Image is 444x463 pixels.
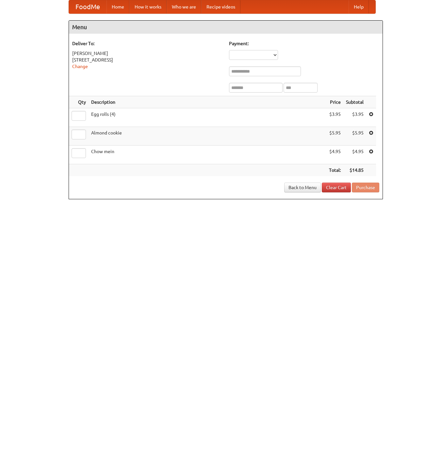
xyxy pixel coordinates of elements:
[167,0,201,13] a: Who we are
[72,40,222,47] h5: Deliver To:
[343,96,366,108] th: Subtotal
[69,0,107,13] a: FoodMe
[89,108,326,127] td: Egg rolls (4)
[284,183,321,192] a: Back to Menu
[322,183,351,192] a: Clear Cart
[72,57,222,63] div: [STREET_ADDRESS]
[89,96,326,108] th: Description
[201,0,240,13] a: Recipe videos
[107,0,129,13] a: Home
[129,0,167,13] a: How it works
[343,146,366,164] td: $4.95
[326,96,343,108] th: Price
[343,108,366,127] td: $3.95
[326,108,343,127] td: $3.95
[343,127,366,146] td: $5.95
[229,40,379,47] h5: Payment:
[89,146,326,164] td: Chow mein
[326,146,343,164] td: $4.95
[72,50,222,57] div: [PERSON_NAME]
[69,96,89,108] th: Qty
[69,21,383,34] h4: Menu
[349,0,369,13] a: Help
[343,164,366,176] th: $14.85
[352,183,379,192] button: Purchase
[89,127,326,146] td: Almond cookie
[326,127,343,146] td: $5.95
[72,64,88,69] a: Change
[326,164,343,176] th: Total:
